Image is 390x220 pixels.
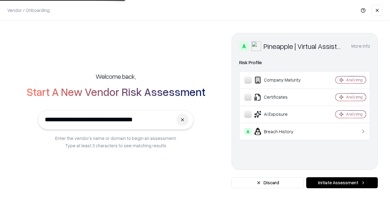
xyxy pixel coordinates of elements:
[244,111,317,118] div: AI Exposure
[55,134,177,149] p: Enter the vendor’s name or domain to begin an assessment. Type at least 3 characters to see match...
[244,94,317,101] div: Certificates
[244,76,317,84] div: Company Maturity
[244,128,252,135] div: A
[346,112,363,117] div: Analyzing
[264,41,344,51] div: Pineapple | Virtual Assistant Agency
[27,86,205,98] h2: Start A New Vendor Risk Assessment
[306,177,378,188] button: Initiate Assessment
[232,177,304,188] button: Discard
[7,7,50,13] p: Vendor / Onboarding
[346,77,363,82] div: Analyzing
[251,41,261,51] img: Pineapple | Virtual Assistant Agency
[239,41,249,51] div: A
[239,59,370,66] div: Risk Profile
[351,41,370,52] button: More info
[244,128,317,135] div: Breach History
[346,94,363,100] div: Analyzing
[96,72,136,81] h5: Welcome back,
